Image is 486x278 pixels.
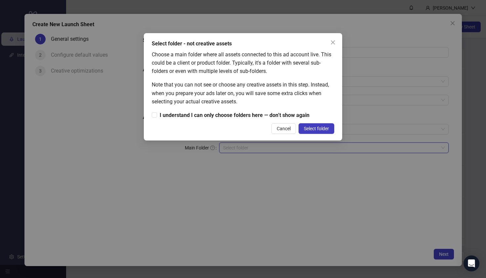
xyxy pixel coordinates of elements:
button: Cancel [271,123,296,134]
span: close [330,40,336,45]
span: Cancel [277,126,291,131]
span: I understand I can only choose folders here — don’t show again [157,111,312,119]
div: Open Intercom Messenger [464,255,479,271]
div: Note that you can not see or choose any creative assets in this step. Instead, when you prepare y... [152,81,334,105]
button: Close [328,37,338,48]
div: Choose a main folder where all assets connected to this ad account live. This could be a client o... [152,50,334,75]
span: Select folder [304,126,329,131]
button: Select folder [299,123,334,134]
div: Select folder - not creative assets [152,40,334,48]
